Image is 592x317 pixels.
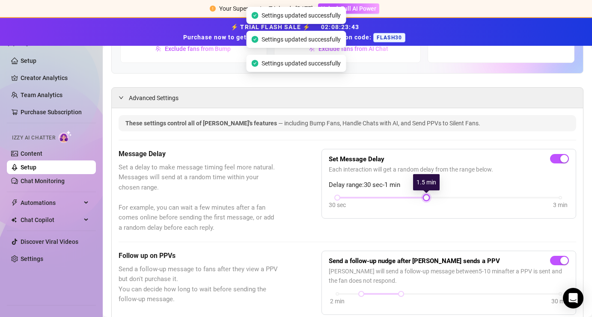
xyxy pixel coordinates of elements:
span: exclamation-circle [210,6,216,12]
a: Chat Monitoring [21,178,65,184]
span: Unlock Full AI Power [321,5,376,12]
span: These settings control all of [PERSON_NAME]'s features [125,120,278,127]
span: Settings updated successfully [262,11,341,20]
a: Setup [21,57,36,64]
div: expanded [119,93,129,102]
div: 30 sec [329,200,346,210]
span: — including Bump Fans, Handle Chats with AI, and Send PPVs to Silent Fans. [278,120,480,127]
span: 02 : 08 : 23 : 43 [321,24,359,30]
span: Settings updated successfully [262,35,341,44]
span: FLASH30 [373,33,405,42]
div: 1.5 min [413,174,440,190]
span: Settings updated successfully [262,59,341,68]
span: Delay range: 30 sec - 1 min [329,180,569,190]
a: Purchase Subscription [21,105,89,119]
a: Discover Viral Videos [21,238,78,245]
div: 2 min [330,296,345,306]
span: Chat Copilot [21,213,81,227]
span: [PERSON_NAME] will send a follow-up message between 5 - 10 min after a PPV is sent and the fan do... [329,267,569,285]
a: Setup [21,164,36,171]
strong: Set Message Delay [329,155,384,163]
span: expanded [119,95,124,100]
span: check-circle [251,36,258,43]
span: Your Supercreator Trial ends [DATE]. [219,5,315,12]
a: Unlock Full AI Power [318,5,379,12]
span: Exclude fans from AI Chat [318,45,388,52]
button: Exclude fans from AI Chat [309,42,389,56]
a: Settings [21,255,43,262]
span: Each interaction will get a random delay from the range below. [329,165,569,174]
span: Automations [21,196,81,210]
a: Creator Analytics [21,71,89,85]
span: thunderbolt [11,199,18,206]
a: Team Analytics [21,92,62,98]
div: 3 min [553,200,568,210]
h5: Follow up on PPVs [119,251,279,261]
strong: Send a follow-up nudge after [PERSON_NAME] sends a PPV [329,257,500,265]
span: Exclude fans from Bump [165,45,231,52]
div: Open Intercom Messenger [563,288,583,308]
img: svg%3e [309,46,315,52]
span: Advanced Settings [129,93,178,103]
h5: Message Delay [119,149,279,159]
img: svg%3e [155,46,161,52]
img: AI Chatter [59,130,72,143]
span: Set a delay to make message timing feel more natural. Messages will send at a random time within ... [119,163,279,233]
div: 30 min [551,296,569,306]
span: check-circle [251,60,258,67]
button: Exclude fans from Bump [155,42,231,56]
span: check-circle [251,12,258,19]
span: Send a follow-up message to fans after they view a PPV but don't purchase it. You can decide how ... [119,264,279,305]
img: Chat Copilot [11,217,17,223]
a: Content [21,150,42,157]
span: Izzy AI Chatter [12,134,55,142]
strong: Purchase now to get 30% OFF at checkout! Use coupon code: [183,34,373,41]
button: Unlock Full AI Power [318,3,379,14]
